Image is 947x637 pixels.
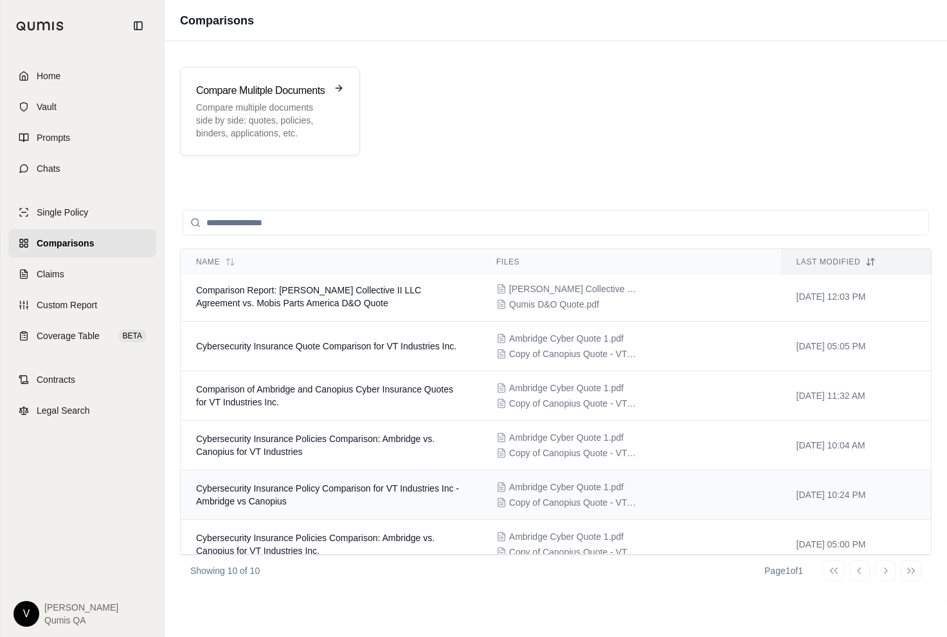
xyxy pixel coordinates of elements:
[37,100,57,113] span: Vault
[8,322,156,350] a: Coverage TableBETA
[180,12,254,30] h1: Comparisons
[8,365,156,394] a: Contracts
[8,124,156,152] a: Prompts
[37,373,75,386] span: Contracts
[781,272,931,322] td: [DATE] 12:03 PM
[37,131,70,144] span: Prompts
[8,396,156,425] a: Legal Search
[37,329,100,342] span: Coverage Table
[509,332,624,345] span: Ambridge Cyber Quote 1.pdf
[781,470,931,520] td: [DATE] 10:24 PM
[509,530,624,543] span: Ambridge Cyber Quote 1.pdf
[37,69,60,82] span: Home
[509,382,624,394] span: Ambridge Cyber Quote 1.pdf
[37,299,97,311] span: Custom Report
[8,93,156,121] a: Vault
[781,520,931,569] td: [DATE] 05:00 PM
[509,347,638,360] span: Copy of Canopius Quote - VT Industries 1.docx
[190,564,260,577] p: Showing 10 of 10
[509,481,624,494] span: Ambridge Cyber Quote 1.pdf
[8,154,156,183] a: Chats
[509,298,599,311] span: Qumis D&O Quote.pdf
[37,404,90,417] span: Legal Search
[14,601,39,627] div: V
[37,268,64,281] span: Claims
[797,257,915,267] div: Last modified
[196,101,326,140] p: Compare multiple documents side by side: quotes, policies, binders, applications, etc.
[16,21,64,31] img: Qumis Logo
[509,397,638,410] span: Copy of Canopius Quote - VT Industries 1.docx
[196,533,435,556] span: Cybersecurity Insurance Policies Comparison: Ambridge vs. Canopius for VT Industries Inc.
[196,285,421,308] span: Comparison Report: Josephine Collective II LLC Agreement vs. Mobis Parts America D&O Quote
[196,257,465,267] div: Name
[196,384,453,407] span: Comparison of Ambridge and Canopius Cyber Insurance Quotes for VT Industries Inc.
[509,496,638,509] span: Copy of Canopius Quote - VT Industries 1.docx
[8,62,156,90] a: Home
[509,546,638,559] span: Copy of Canopius Quote - VT Industries 1.docx
[8,229,156,257] a: Comparisons
[781,421,931,470] td: [DATE] 10:04 AM
[44,614,118,627] span: Qumis QA
[44,601,118,614] span: [PERSON_NAME]
[509,282,638,295] span: Josephine Collective II DocuSign.pdf
[481,249,781,275] th: Files
[119,329,146,342] span: BETA
[509,447,638,459] span: Copy of Canopius Quote - VT Industries 1.docx
[196,83,326,98] h3: Compare Mulitple Documents
[8,198,156,226] a: Single Policy
[37,237,94,250] span: Comparisons
[37,206,88,219] span: Single Policy
[764,564,803,577] div: Page 1 of 1
[196,483,459,506] span: Cybersecurity Insurance Policy Comparison for VT Industries Inc - Ambridge vs Canopius
[37,162,60,175] span: Chats
[196,434,435,457] span: Cybersecurity Insurance Policies Comparison: Ambridge vs. Canopius for VT Industries
[509,431,624,444] span: Ambridge Cyber Quote 1.pdf
[8,291,156,319] a: Custom Report
[8,260,156,288] a: Claims
[196,341,456,351] span: Cybersecurity Insurance Quote Comparison for VT Industries Inc.
[128,15,149,36] button: Collapse sidebar
[781,322,931,371] td: [DATE] 05:05 PM
[781,371,931,421] td: [DATE] 11:32 AM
